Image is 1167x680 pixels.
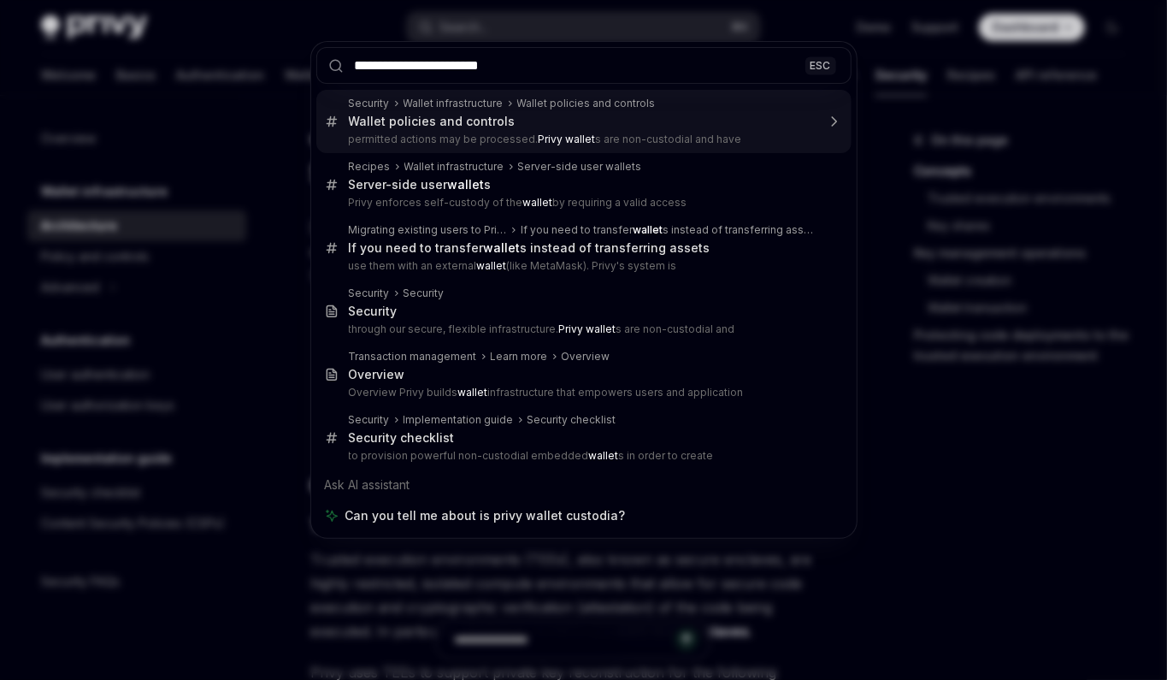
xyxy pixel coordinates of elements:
[349,322,816,336] p: through our secure, flexible infrastructure. s are non-custodial and
[349,367,405,382] div: Overview
[349,240,710,256] div: If you need to transfer s instead of transferring assets
[528,413,616,427] div: Security checklist
[539,133,596,145] b: Privy wallet
[349,430,455,446] div: Security checklist
[349,196,816,210] p: Privy enforces self-custody of the by requiring a valid access
[349,177,492,192] div: Server-side user s
[349,133,816,146] p: permitted actions may be processed. s are non-custodial and have
[589,449,619,462] b: wallet
[349,413,390,427] div: Security
[349,449,816,463] p: to provision powerful non-custodial embedded s in order to create
[448,177,485,192] b: wallet
[349,386,816,399] p: Overview Privy builds infrastructure that empowers users and application
[349,259,816,273] p: use them with an external (like MetaMask). Privy's system is
[633,223,663,236] b: wallet
[458,386,488,399] b: wallet
[477,259,507,272] b: wallet
[518,160,642,174] div: Server-side user wallets
[349,304,398,319] div: Security
[404,413,514,427] div: Implementation guide
[404,97,504,110] div: Wallet infrastructure
[349,160,391,174] div: Recipes
[404,160,504,174] div: Wallet infrastructure
[523,196,553,209] b: wallet
[349,114,516,129] div: Wallet policies and controls
[349,287,390,300] div: Security
[484,240,521,255] b: wallet
[805,56,836,74] div: ESC
[349,350,477,364] div: Transaction management
[517,97,656,110] div: Wallet policies and controls
[562,350,610,364] div: Overview
[559,322,616,335] b: Privy wallet
[491,350,548,364] div: Learn more
[316,470,852,500] div: Ask AI assistant
[345,507,626,524] span: Can you tell me about is privy wallet custodia?
[404,287,445,300] div: Security
[521,223,816,237] div: If you need to transfer s instead of transferring assets
[349,97,390,110] div: Security
[349,223,507,237] div: Migrating existing users to Privy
